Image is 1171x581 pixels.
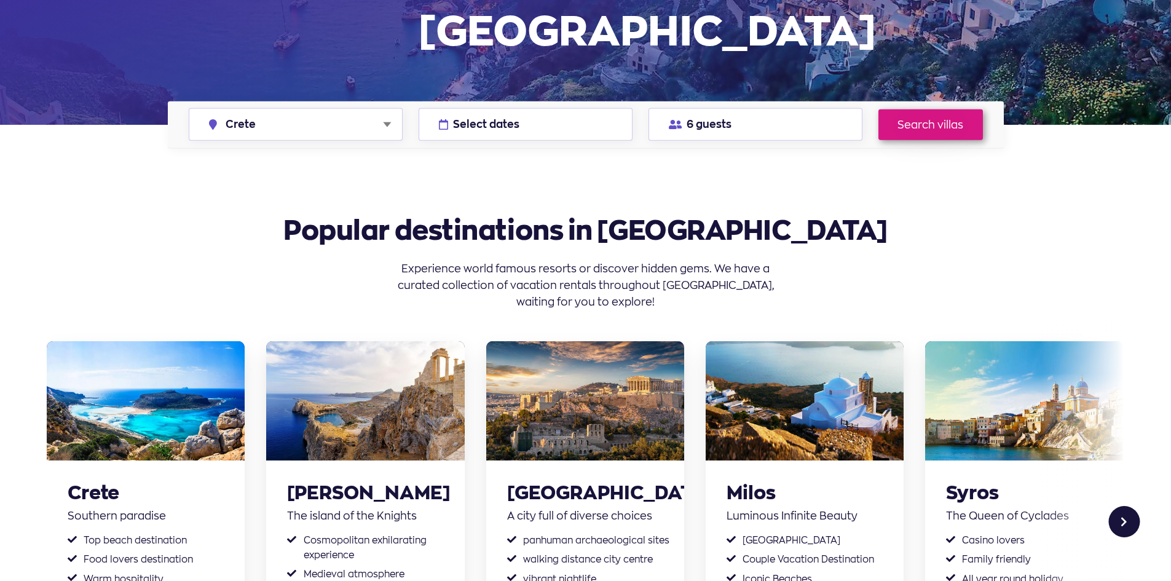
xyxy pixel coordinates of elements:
img: Rhodes [266,341,464,460]
span: A city full of diverse choices [507,506,713,522]
a: Crete [68,481,224,504]
li: Couple Vacation Destination [727,552,883,567]
button: Select dates [419,108,633,141]
span: Select dates [453,119,519,130]
img: Milos [706,341,904,460]
a: Milos [727,481,883,504]
h2: Popular destinations in [GEOGRAPHIC_DATA] [47,214,1124,247]
a: [GEOGRAPHIC_DATA] [507,481,713,504]
img: Crete [47,341,245,460]
li: Food lovers destination [68,552,224,567]
li: Casino lovers [946,533,1102,548]
li: [GEOGRAPHIC_DATA] [727,533,883,548]
span: The Queen of Cyclades [946,506,1102,522]
button: 6 guests [649,108,862,141]
a: Search villas [878,109,983,140]
span: The island of the Knights [287,506,450,522]
li: panhuman archaeological sites [507,533,713,548]
li: walking distance city centre [507,552,713,567]
p: Experience world famous resorts or discover hidden gems. We have a curated collection of vacation... [386,260,786,310]
span: Southern paradise [68,506,224,522]
a: Syros [946,481,1102,504]
span: Luminous Infinite Beauty [727,506,883,522]
a: [PERSON_NAME] [287,481,450,504]
li: Top beach destination [68,533,224,548]
li: Cosmopolitan exhilarating experience [287,533,450,563]
div: Next slide [1108,506,1140,537]
img: Syros [925,341,1123,460]
img: Athens [486,341,684,460]
li: Family friendly [946,552,1102,567]
span: 6 guests [687,119,731,130]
